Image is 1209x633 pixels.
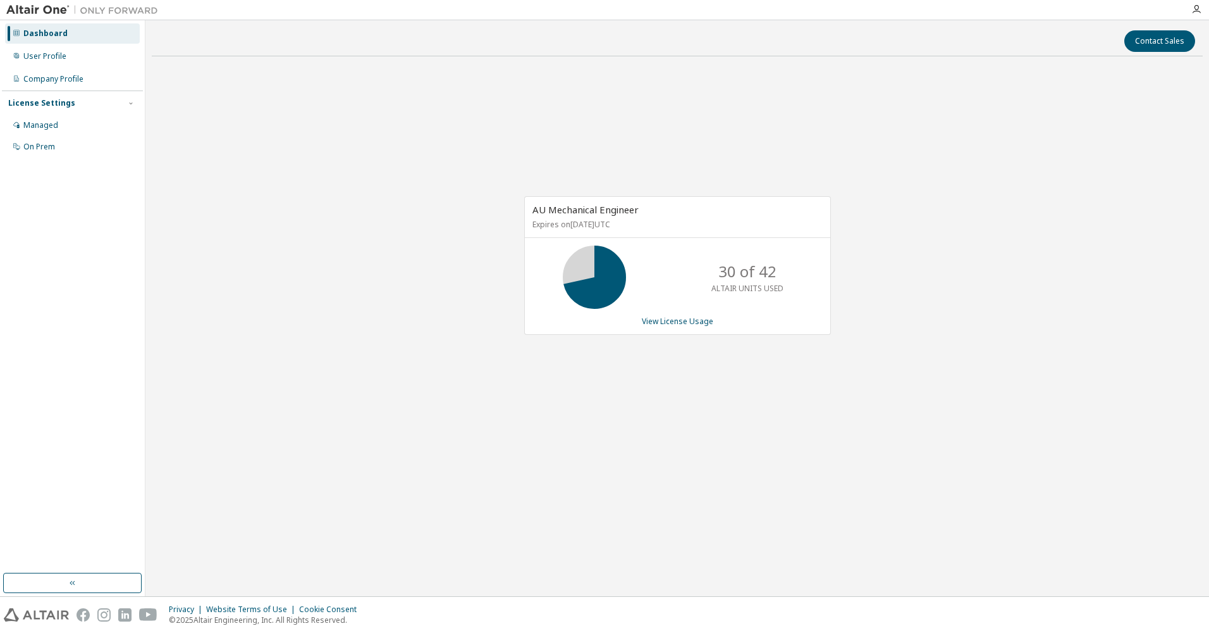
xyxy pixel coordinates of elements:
div: Privacy [169,605,206,615]
div: Website Terms of Use [206,605,299,615]
div: User Profile [23,51,66,61]
img: instagram.svg [97,608,111,622]
p: ALTAIR UNITS USED [711,283,783,294]
img: Altair One [6,4,164,16]
img: altair_logo.svg [4,608,69,622]
a: View License Usage [642,316,713,327]
p: 30 of 42 [718,261,776,282]
p: © 2025 Altair Engineering, Inc. All Rights Reserved. [169,615,364,625]
button: Contact Sales [1124,30,1195,52]
div: License Settings [8,98,75,108]
div: Cookie Consent [299,605,364,615]
div: Managed [23,120,58,130]
div: On Prem [23,142,55,152]
p: Expires on [DATE] UTC [532,219,819,230]
img: linkedin.svg [118,608,132,622]
img: facebook.svg [77,608,90,622]
img: youtube.svg [139,608,157,622]
div: Dashboard [23,28,68,39]
span: AU Mechanical Engineer [532,203,639,216]
div: Company Profile [23,74,83,84]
